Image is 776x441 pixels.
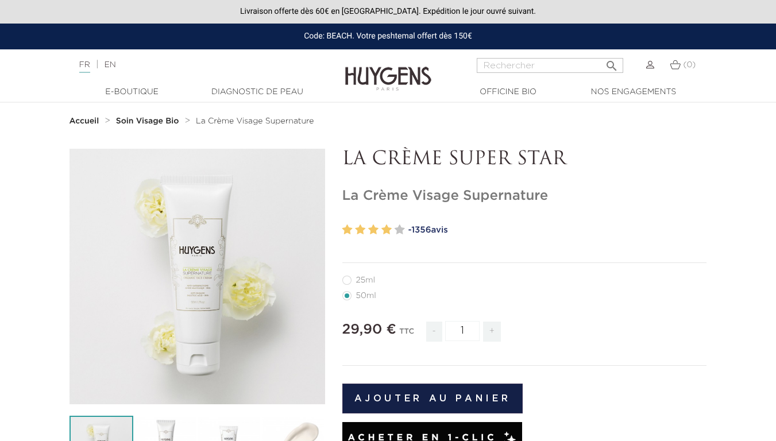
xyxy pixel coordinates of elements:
[355,222,365,238] label: 2
[342,276,389,285] label: 25ml
[605,56,619,69] i: 
[342,384,523,413] button: Ajouter au panier
[345,48,431,92] img: Huygens
[399,319,414,350] div: TTC
[79,61,90,73] a: FR
[395,222,405,238] label: 5
[75,86,190,98] a: E-Boutique
[74,58,315,72] div: |
[445,321,480,341] input: Quantité
[70,117,99,125] strong: Accueil
[342,149,707,171] p: LA CRÈME SUPER STAR
[196,117,314,125] span: La Crème Visage Supernature
[477,58,623,73] input: Rechercher
[342,291,390,300] label: 50ml
[104,61,115,69] a: EN
[368,222,379,238] label: 3
[683,61,696,69] span: (0)
[342,323,396,336] span: 29,90 €
[411,226,431,234] span: 1356
[70,117,102,126] a: Accueil
[576,86,691,98] a: Nos engagements
[342,222,353,238] label: 1
[426,322,442,342] span: -
[116,117,182,126] a: Soin Visage Bio
[408,222,707,239] a: -1356avis
[381,222,392,238] label: 4
[200,86,315,98] a: Diagnostic de peau
[116,117,179,125] strong: Soin Visage Bio
[601,55,622,70] button: 
[451,86,566,98] a: Officine Bio
[196,117,314,126] a: La Crème Visage Supernature
[483,322,501,342] span: +
[342,188,707,204] h1: La Crème Visage Supernature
